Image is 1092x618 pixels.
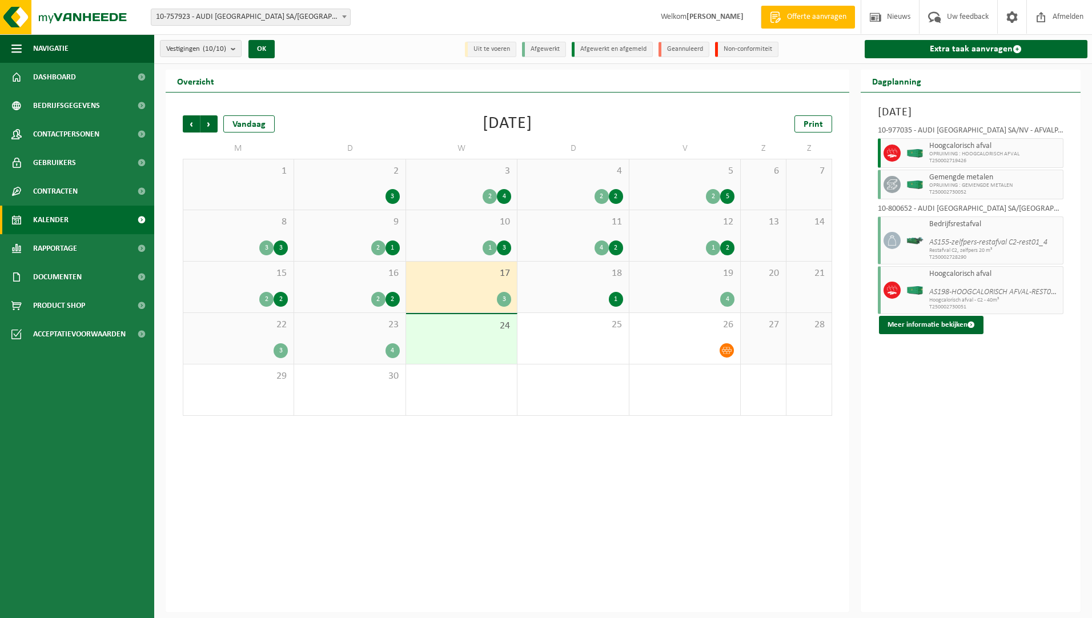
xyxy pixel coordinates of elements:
[929,288,1063,296] i: AS198-HOOGCALORISCH AFVAL-REST01_4
[33,120,99,149] span: Contactpersonen
[686,13,744,21] strong: [PERSON_NAME]
[412,165,511,178] span: 3
[792,216,826,228] span: 14
[929,238,1047,247] i: AS155-zelfpers-restafval C2-rest01_4
[741,138,786,159] td: Z
[300,165,399,178] span: 2
[929,142,1061,151] span: Hoogcalorisch afval
[274,343,288,358] div: 3
[906,286,924,295] img: HK-XC-40-GN-00
[786,138,832,159] td: Z
[371,292,386,307] div: 2
[294,138,406,159] td: D
[659,42,709,57] li: Geannuleerd
[794,115,832,133] a: Print
[792,267,826,280] span: 21
[33,206,69,234] span: Kalender
[746,267,780,280] span: 20
[189,216,288,228] span: 8
[483,189,497,204] div: 2
[203,45,226,53] count: (10/10)
[865,40,1088,58] a: Extra taak aanvragen
[720,189,734,204] div: 5
[386,240,400,255] div: 1
[929,304,1061,311] span: T250002730051
[200,115,218,133] span: Volgende
[300,319,399,331] span: 23
[497,240,511,255] div: 3
[386,292,400,307] div: 2
[523,319,623,331] span: 25
[906,149,924,158] img: HK-XC-40-GN-00
[746,319,780,331] span: 27
[465,42,516,57] li: Uit te voeren
[274,240,288,255] div: 3
[33,234,77,263] span: Rapportage
[223,115,275,133] div: Vandaag
[522,42,566,57] li: Afgewerkt
[183,138,294,159] td: M
[248,40,275,58] button: OK
[878,104,1064,121] h3: [DATE]
[189,165,288,178] span: 1
[629,138,741,159] td: V
[33,63,76,91] span: Dashboard
[906,180,924,189] img: HK-XC-40-GN-00
[259,292,274,307] div: 2
[635,216,734,228] span: 12
[784,11,849,23] span: Offerte aanvragen
[706,240,720,255] div: 1
[189,319,288,331] span: 22
[929,182,1061,189] span: OPRUIMING : GEMENGDE METALEN
[746,165,780,178] span: 6
[609,189,623,204] div: 2
[189,267,288,280] span: 15
[929,254,1061,261] span: T250002728290
[300,216,399,228] span: 9
[33,177,78,206] span: Contracten
[635,319,734,331] span: 26
[483,115,532,133] div: [DATE]
[609,292,623,307] div: 1
[33,34,69,63] span: Navigatie
[523,216,623,228] span: 11
[929,189,1061,196] span: T250002730052
[929,173,1061,182] span: Gemengde metalen
[792,319,826,331] span: 28
[929,297,1061,304] span: Hoogcalorisch afval - C2 - 40m³
[595,240,609,255] div: 4
[878,205,1064,216] div: 10-800652 - AUDI [GEOGRAPHIC_DATA] SA/[GEOGRAPHIC_DATA]-AFVALPARK C2-INGANG 1 - VORST
[878,127,1064,138] div: 10-977035 - AUDI [GEOGRAPHIC_DATA] SA/NV - AFVALPARK AP – OPRUIMING EOP - VORST
[609,240,623,255] div: 2
[715,42,778,57] li: Non-conformiteit
[804,120,823,129] span: Print
[720,240,734,255] div: 2
[412,320,511,332] span: 24
[879,316,983,334] button: Meer informatie bekijken
[274,292,288,307] div: 2
[635,267,734,280] span: 19
[523,165,623,178] span: 4
[300,370,399,383] span: 30
[259,240,274,255] div: 3
[861,70,933,92] h2: Dagplanning
[151,9,351,26] span: 10-757923 - AUDI BRUSSELS SA/NV - VORST
[166,41,226,58] span: Vestigingen
[151,9,350,25] span: 10-757923 - AUDI BRUSSELS SA/NV - VORST
[517,138,629,159] td: D
[300,267,399,280] span: 16
[497,189,511,204] div: 4
[33,320,126,348] span: Acceptatievoorwaarden
[183,115,200,133] span: Vorige
[33,149,76,177] span: Gebruikers
[929,151,1061,158] span: OPRUIMING : HOOGCALORISCH AFVAL
[386,189,400,204] div: 3
[572,42,653,57] li: Afgewerkt en afgemeld
[523,267,623,280] span: 18
[33,291,85,320] span: Product Shop
[406,138,517,159] td: W
[906,236,924,245] img: HK-XZ-20-GN-01
[166,70,226,92] h2: Overzicht
[371,240,386,255] div: 2
[595,189,609,204] div: 2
